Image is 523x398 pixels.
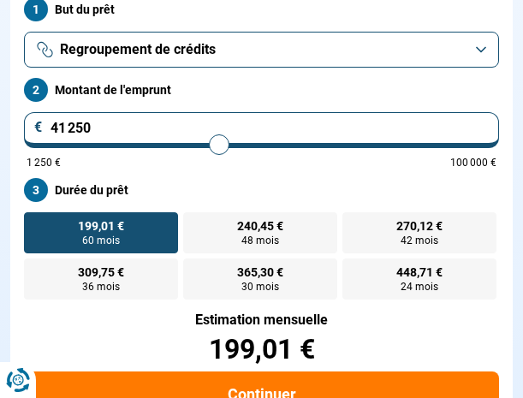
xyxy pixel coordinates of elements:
[78,266,124,278] span: 309,75 €
[24,78,499,102] label: Montant de l'emprunt
[241,235,279,246] span: 48 mois
[82,282,120,292] span: 36 mois
[24,32,499,68] button: Regroupement de crédits
[34,121,43,134] span: €
[241,282,279,292] span: 30 mois
[27,157,61,168] span: 1 250 €
[396,266,443,278] span: 448,71 €
[237,266,283,278] span: 365,30 €
[78,220,124,232] span: 199,01 €
[396,220,443,232] span: 270,12 €
[401,235,438,246] span: 42 mois
[82,235,120,246] span: 60 mois
[450,157,496,168] span: 100 000 €
[401,282,438,292] span: 24 mois
[24,313,499,327] div: Estimation mensuelle
[237,220,283,232] span: 240,45 €
[60,40,216,59] span: Regroupement de crédits
[24,178,499,202] label: Durée du prêt
[24,336,499,363] div: 199,01 €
